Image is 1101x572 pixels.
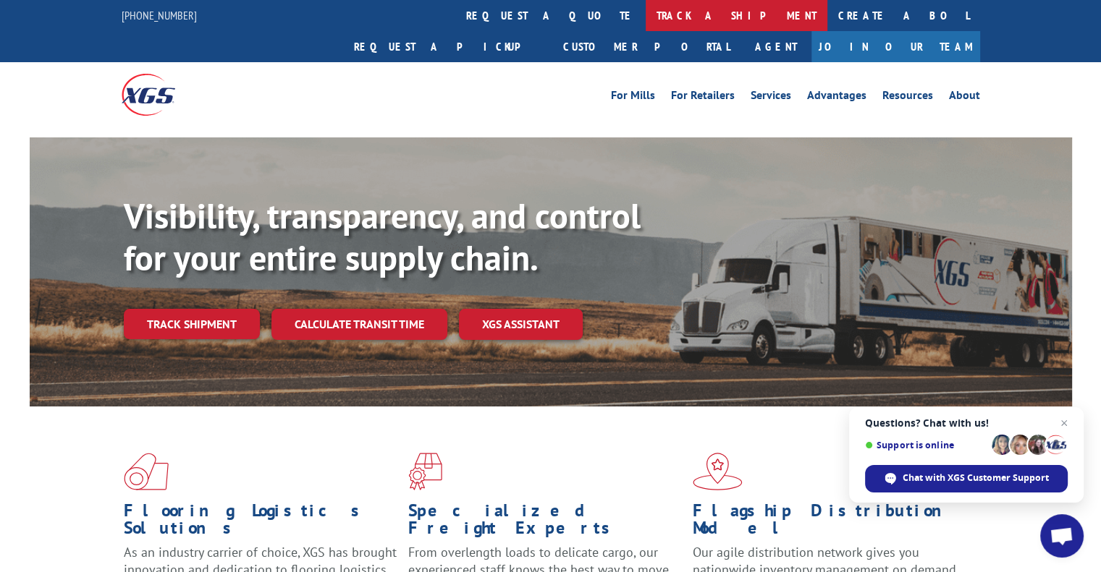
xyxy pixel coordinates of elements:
[124,453,169,490] img: xgs-icon-total-supply-chain-intelligence-red
[811,31,980,62] a: Join Our Team
[408,453,442,490] img: xgs-icon-focused-on-flooring-red
[552,31,741,62] a: Customer Portal
[459,309,583,340] a: XGS ASSISTANT
[807,90,866,106] a: Advantages
[343,31,552,62] a: Request a pickup
[903,471,1049,485] span: Chat with XGS Customer Support
[751,90,791,106] a: Services
[611,90,655,106] a: For Mills
[949,90,980,106] a: About
[124,502,397,544] h1: Flooring Logistics Solutions
[1040,514,1084,558] div: Open chat
[271,309,447,340] a: Calculate transit time
[865,440,987,451] span: Support is online
[122,8,197,22] a: [PHONE_NUMBER]
[693,502,966,544] h1: Flagship Distribution Model
[124,309,260,339] a: Track shipment
[865,417,1068,429] span: Questions? Chat with us!
[1055,414,1073,432] span: Close chat
[865,465,1068,492] div: Chat with XGS Customer Support
[124,193,641,280] b: Visibility, transparency, and control for your entire supply chain.
[671,90,735,106] a: For Retailers
[882,90,933,106] a: Resources
[408,502,682,544] h1: Specialized Freight Experts
[693,453,743,490] img: xgs-icon-flagship-distribution-model-red
[741,31,811,62] a: Agent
